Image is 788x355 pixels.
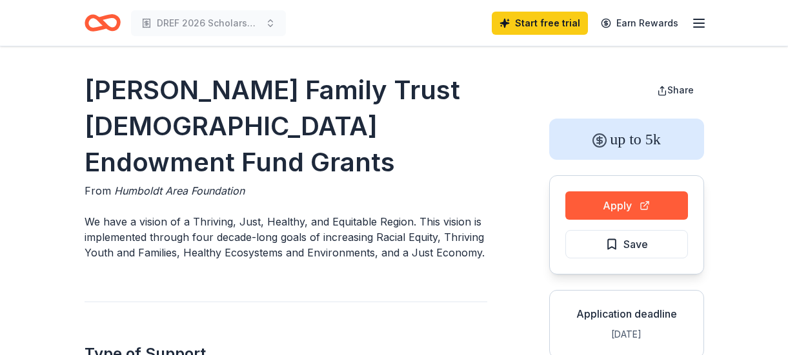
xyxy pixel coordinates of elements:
span: DREF 2026 Scholarship High School Seniors [157,15,260,31]
div: From [85,183,487,198]
button: Save [565,230,688,258]
div: [DATE] [560,327,693,342]
p: We have a vision of a Thriving, Just, Healthy, and Equitable Region. This vision is implemented t... [85,214,487,260]
div: Application deadline [560,306,693,321]
div: up to 5k [549,119,704,160]
button: DREF 2026 Scholarship High School Seniors [131,10,286,36]
span: Humboldt Area Foundation [114,184,245,197]
button: Share [647,77,704,103]
span: Share [667,84,694,95]
span: Save [623,236,648,253]
h1: [PERSON_NAME] Family Trust [DEMOGRAPHIC_DATA] Endowment Fund Grants [85,72,487,180]
a: Start free trial [492,12,588,35]
a: Home [85,8,121,38]
button: Apply [565,191,688,220]
a: Earn Rewards [593,12,686,35]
